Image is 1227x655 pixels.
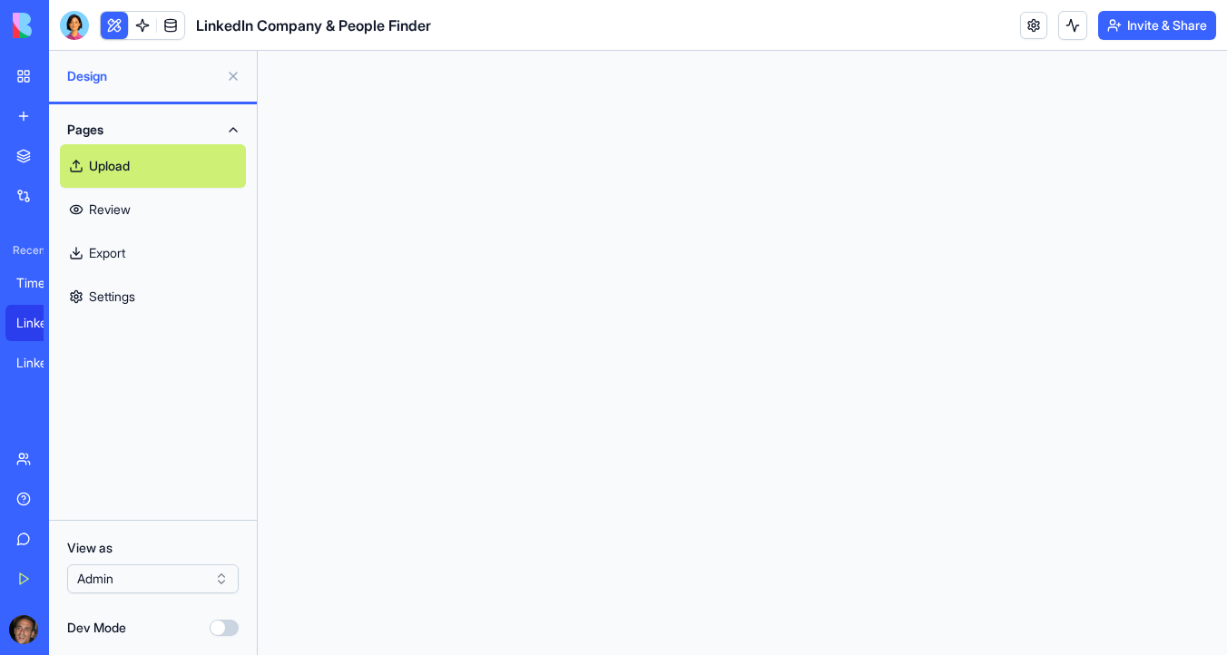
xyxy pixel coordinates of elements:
[60,275,246,318] a: Settings
[67,619,126,637] label: Dev Mode
[60,231,246,275] a: Export
[60,115,246,144] button: Pages
[67,539,239,557] label: View as
[9,615,38,644] img: ACg8ocKwlY-G7EnJG7p3bnYwdp_RyFFHyn9MlwQjYsG_56ZlydI1TXjL_Q=s96-c
[5,243,44,258] span: Recent
[16,274,67,292] div: TimeTracker Pro
[67,67,219,85] span: Design
[5,345,78,381] a: LinkedIn Lead Finder
[60,144,246,188] a: Upload
[1098,11,1216,40] button: Invite & Share
[196,15,431,36] span: LinkedIn Company & People Finder
[13,13,125,38] img: logo
[60,188,246,231] a: Review
[16,314,67,332] div: LinkedIn Company & People Finder
[5,265,78,301] a: TimeTracker Pro
[5,305,78,341] a: LinkedIn Company & People Finder
[16,354,67,372] div: LinkedIn Lead Finder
